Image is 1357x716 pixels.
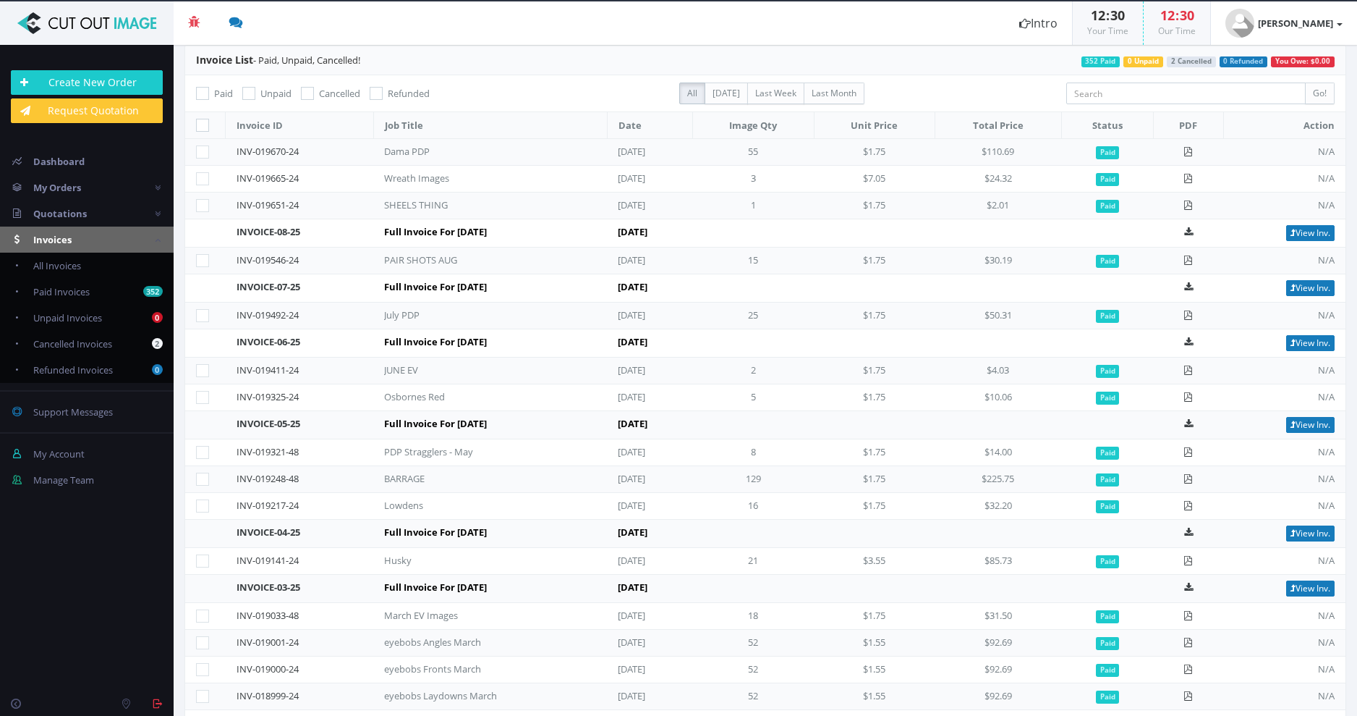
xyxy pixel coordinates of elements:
span: Paid Invoices [33,285,90,298]
span: 30 [1110,7,1125,24]
th: Job Title [373,112,607,139]
th: Total Price [935,112,1061,139]
td: $1.75 [814,358,935,384]
a: INV-019141-24 [237,554,299,567]
td: [DATE] [607,630,692,657]
td: [DATE] [607,329,814,358]
b: 0 [152,364,163,375]
span: Paid [1096,447,1120,460]
input: Go! [1305,83,1335,104]
a: View Inv. [1286,417,1335,433]
td: [DATE] [607,219,814,248]
td: [DATE] [607,548,692,575]
span: Paid [1096,146,1120,159]
div: Lowdens [384,499,529,513]
a: INV-019411-24 [237,363,299,376]
label: [DATE] [705,83,748,104]
span: Paid [1096,664,1120,677]
a: INVOICE-08-25 [237,225,300,238]
span: Invoice List [196,53,253,67]
a: INV-019217-24 [237,499,299,512]
th: Date [607,112,692,139]
td: N/A [1224,548,1345,575]
div: JUNE EV [384,363,529,377]
span: Support Messages [33,405,113,418]
span: Paid [1096,255,1120,268]
td: 52 [692,683,814,710]
td: $1.75 [814,466,935,493]
span: 0 Unpaid [1123,56,1163,67]
span: Invoices [33,233,72,246]
span: Quotations [33,207,87,220]
td: 8 [692,439,814,466]
td: $92.69 [935,630,1061,657]
span: Paid [1096,637,1120,650]
span: - Paid, Unpaid, Cancelled! [196,54,360,67]
td: Full Invoice For [DATE] [373,274,607,303]
span: Paid [1096,310,1120,323]
td: Full Invoice For [DATE] [373,411,607,439]
span: 12 [1160,7,1175,24]
div: PAIR SHOTS AUG [384,253,529,267]
a: View Inv. [1286,280,1335,296]
b: 0 [152,312,163,323]
td: $92.69 [935,683,1061,710]
td: 129 [692,466,814,493]
div: Husky [384,554,529,568]
td: Full Invoice For [DATE] [373,219,607,248]
a: INV-019000-24 [237,662,299,675]
td: N/A [1224,683,1345,710]
td: 15 [692,248,814,274]
th: Image Qty [692,112,814,139]
a: INV-019546-24 [237,253,299,266]
td: [DATE] [607,520,814,548]
th: PDF [1153,112,1223,139]
td: N/A [1224,166,1345,193]
th: Unit Price [814,112,935,139]
td: $30.19 [935,248,1061,274]
span: My Account [33,447,85,460]
td: 21 [692,548,814,575]
td: 18 [692,603,814,630]
div: eyebobs Fronts March [384,662,529,676]
td: $1.75 [814,303,935,329]
a: INV-019321-48 [237,445,299,458]
a: Intro [1005,1,1072,45]
span: 352 Paid [1081,56,1120,67]
div: March EV Images [384,609,529,623]
td: 2 [692,358,814,384]
th: Status [1062,112,1154,139]
strong: [PERSON_NAME] [1258,17,1333,30]
a: Create New Order [11,70,163,95]
span: 12 [1091,7,1105,24]
a: INV-019033-48 [237,609,299,622]
td: $1.75 [814,139,935,166]
td: $2.01 [935,193,1061,219]
img: Cut Out Image [11,12,163,34]
div: BARRAGE [384,472,529,486]
a: View Inv. [1286,335,1335,351]
td: N/A [1224,657,1345,683]
b: 352 [143,286,163,297]
td: [DATE] [607,274,814,303]
td: $7.05 [814,166,935,193]
div: eyebobs Laydowns March [384,689,529,703]
td: [DATE] [607,603,692,630]
td: [DATE] [607,411,814,439]
a: INV-019651-24 [237,198,299,211]
a: INVOICE-05-25 [237,417,300,430]
span: Cancelled Invoices [33,337,112,350]
td: [DATE] [607,657,692,683]
td: $110.69 [935,139,1061,166]
td: $4.03 [935,358,1061,384]
a: INV-019248-48 [237,472,299,485]
a: INVOICE-07-25 [237,280,300,293]
td: Full Invoice For [DATE] [373,329,607,358]
label: Last Week [747,83,804,104]
div: PDP Stragglers - May [384,445,529,459]
td: N/A [1224,493,1345,520]
span: Dashboard [33,155,85,168]
td: N/A [1224,193,1345,219]
th: Action [1224,112,1345,139]
td: N/A [1224,603,1345,630]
